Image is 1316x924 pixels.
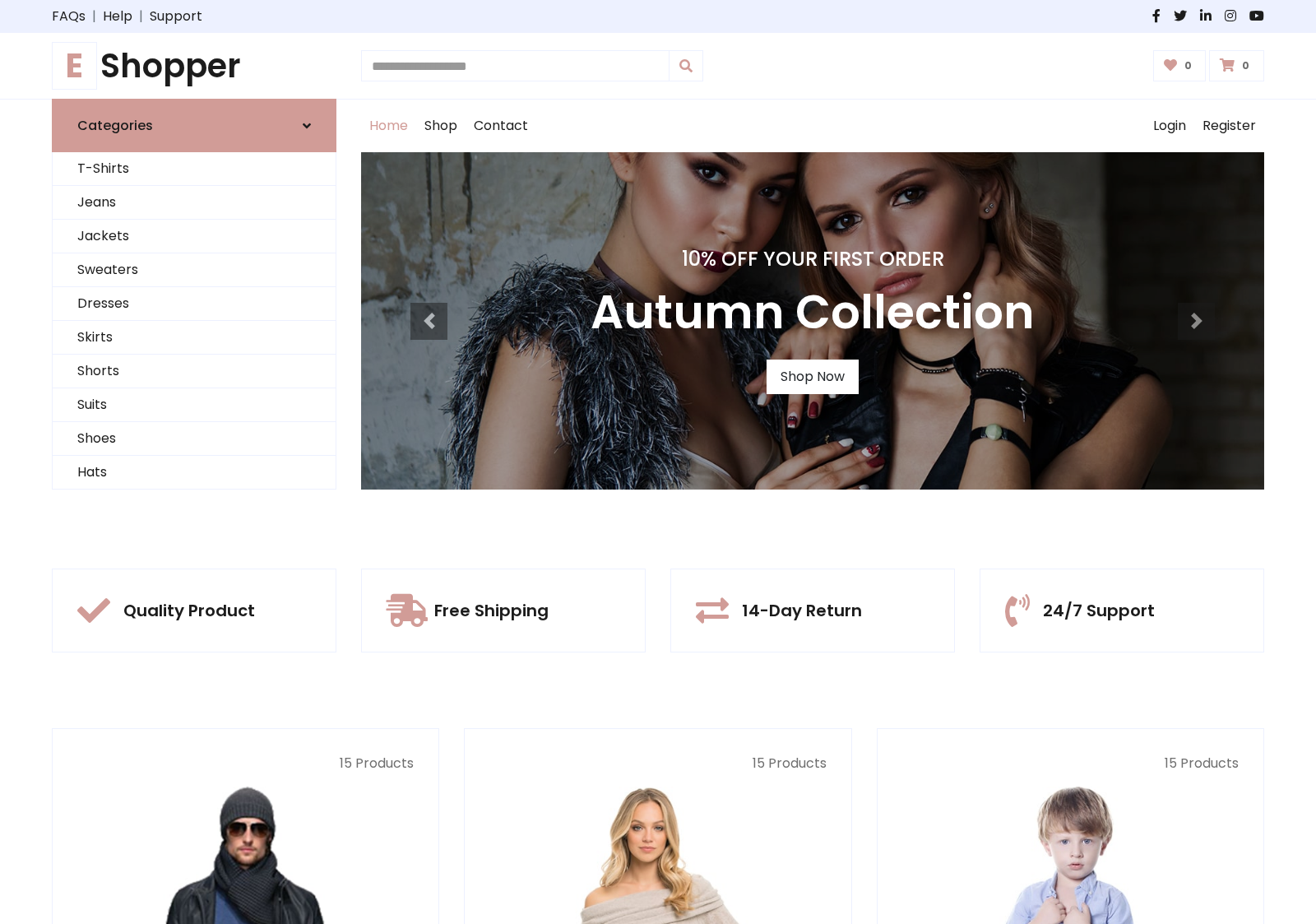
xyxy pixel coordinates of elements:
a: Register [1194,100,1264,152]
a: EShopper [52,46,336,86]
a: Jackets [53,220,336,253]
a: Shop [416,100,466,152]
h5: 14-Day Return [742,601,862,620]
a: Contact [466,100,536,152]
p: 15 Products [902,754,1239,773]
a: FAQs [52,7,86,26]
span: | [86,7,103,26]
span: 0 [1180,58,1196,73]
h5: 24/7 Support [1043,601,1155,620]
h1: Shopper [52,46,336,86]
h3: Autumn Collection [591,285,1035,340]
span: E [52,42,97,90]
a: Categories [52,99,336,152]
a: Support [150,7,202,26]
a: Sweaters [53,253,336,287]
h6: Categories [77,118,153,133]
a: Home [361,100,416,152]
p: 15 Products [489,754,826,773]
a: Skirts [53,321,336,355]
a: Shoes [53,422,336,456]
a: Dresses [53,287,336,321]
a: Shop Now [767,360,859,394]
a: T-Shirts [53,152,336,186]
h4: 10% Off Your First Order [591,248,1035,272]
a: Suits [53,388,336,422]
a: Help [103,7,132,26]
a: Login [1145,100,1194,152]
a: Shorts [53,355,336,388]
a: Hats [53,456,336,490]
h5: Free Shipping [434,601,549,620]
a: 0 [1209,50,1264,81]
a: Jeans [53,186,336,220]
p: 15 Products [77,754,414,773]
span: 0 [1238,58,1253,73]
h5: Quality Product [123,601,255,620]
span: | [132,7,150,26]
a: 0 [1153,50,1207,81]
